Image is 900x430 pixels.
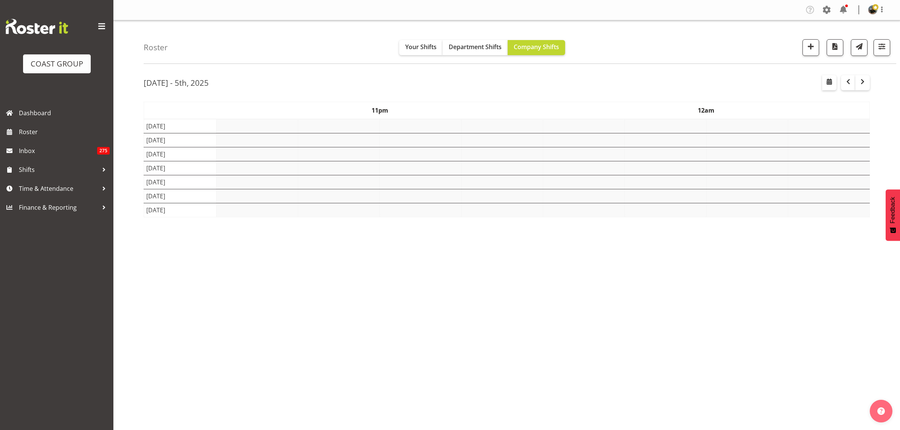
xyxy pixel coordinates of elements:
[19,183,98,194] span: Time & Attendance
[19,107,110,119] span: Dashboard
[405,43,437,51] span: Your Shifts
[97,147,110,155] span: 275
[6,19,68,34] img: Rosterit website logo
[399,40,443,55] button: Your Shifts
[449,43,502,51] span: Department Shifts
[874,39,890,56] button: Filter Shifts
[851,39,867,56] button: Send a list of all shifts for the selected filtered period to all rostered employees.
[19,164,98,175] span: Shifts
[144,119,217,133] td: [DATE]
[31,58,83,70] div: COAST GROUP
[443,40,508,55] button: Department Shifts
[144,78,209,88] h2: [DATE] - 5th, 2025
[822,75,836,90] button: Select a specific date within the roster.
[144,189,217,203] td: [DATE]
[144,161,217,175] td: [DATE]
[886,189,900,241] button: Feedback - Show survey
[802,39,819,56] button: Add a new shift
[144,133,217,147] td: [DATE]
[889,197,896,223] span: Feedback
[827,39,843,56] button: Download a PDF of the roster according to the set date range.
[19,126,110,138] span: Roster
[514,43,559,51] span: Company Shifts
[144,203,217,217] td: [DATE]
[877,407,885,415] img: help-xxl-2.png
[868,5,877,14] img: abe-denton65321ee68e143815db86bfb5b039cb77.png
[508,40,565,55] button: Company Shifts
[217,102,543,119] th: 11pm
[19,145,97,156] span: Inbox
[144,147,217,161] td: [DATE]
[144,175,217,189] td: [DATE]
[144,43,168,52] h4: Roster
[543,102,870,119] th: 12am
[19,202,98,213] span: Finance & Reporting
